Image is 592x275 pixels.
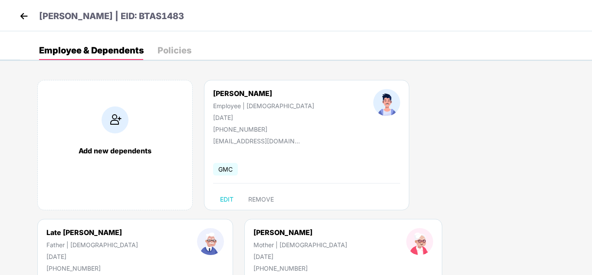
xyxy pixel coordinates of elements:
div: Father | [DEMOGRAPHIC_DATA] [46,241,138,248]
div: [EMAIL_ADDRESS][DOMAIN_NAME] [213,137,300,145]
img: addIcon [102,106,128,133]
button: EDIT [213,192,240,206]
img: profileImage [197,228,224,255]
span: GMC [213,163,238,176]
div: [PERSON_NAME] [253,228,347,237]
p: [PERSON_NAME] | EID: BTAS1483 [39,10,184,23]
img: profileImage [373,89,400,116]
div: Add new dependents [46,146,184,155]
div: Employee & Dependents [39,46,144,55]
div: Mother | [DEMOGRAPHIC_DATA] [253,241,347,248]
button: REMOVE [241,192,281,206]
div: [PHONE_NUMBER] [253,265,347,272]
div: [DATE] [253,253,347,260]
span: REMOVE [248,196,274,203]
img: back [17,10,30,23]
div: [DATE] [213,114,314,121]
img: profileImage [406,228,433,255]
span: EDIT [220,196,234,203]
div: [PERSON_NAME] [213,89,314,98]
div: [PHONE_NUMBER] [46,265,138,272]
div: Employee | [DEMOGRAPHIC_DATA] [213,102,314,109]
div: [DATE] [46,253,138,260]
div: [PHONE_NUMBER] [213,126,314,133]
div: Late [PERSON_NAME] [46,228,138,237]
div: Policies [158,46,191,55]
